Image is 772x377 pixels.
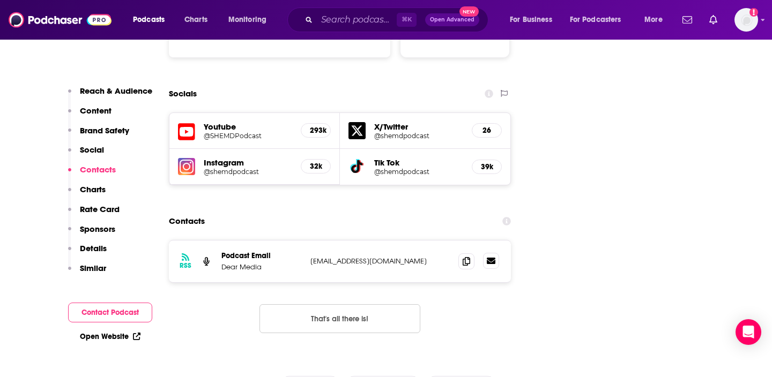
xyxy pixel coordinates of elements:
span: Podcasts [133,12,165,27]
h5: Youtube [204,122,292,132]
h3: RSS [180,261,191,270]
p: [EMAIL_ADDRESS][DOMAIN_NAME] [310,257,450,266]
button: Social [68,145,104,164]
h5: 32k [310,162,322,171]
h2: Contacts [169,211,205,231]
a: @SHEMDPodcast [204,132,292,140]
a: Show notifications dropdown [705,11,722,29]
button: Content [68,105,112,125]
p: Contacts [80,164,116,175]
p: Reach & Audience [80,86,152,96]
h5: Tik Tok [374,157,463,168]
button: open menu [637,11,676,28]
img: Podchaser - Follow, Share and Rate Podcasts [9,10,112,30]
button: Contact Podcast [68,303,152,322]
p: Content [80,105,112,116]
span: New [459,6,479,17]
p: Social [80,145,104,155]
p: Dear Media [221,262,302,272]
a: @shemdpodcast [204,168,292,176]
span: For Podcasters [570,12,621,27]
div: Search podcasts, credits, & more... [298,7,499,32]
h5: X/Twitter [374,122,463,132]
p: Podcast Email [221,251,302,260]
p: Rate Card [80,204,120,214]
button: open menu [502,11,566,28]
a: @shemdpodcast [374,132,463,140]
span: Charts [184,12,207,27]
p: Charts [80,184,106,194]
button: open menu [221,11,280,28]
button: Similar [68,263,106,283]
div: Open Intercom Messenger [736,319,761,345]
button: Reach & Audience [68,86,152,105]
span: Logged in as kkitamorn [734,8,758,32]
h5: 26 [481,126,493,135]
span: For Business [510,12,552,27]
button: open menu [563,11,637,28]
p: Sponsors [80,224,115,234]
h5: 39k [481,162,493,171]
svg: Add a profile image [749,8,758,17]
button: Open AdvancedNew [425,13,479,26]
button: Sponsors [68,224,115,244]
h2: Socials [169,84,197,104]
a: Open Website [80,332,140,341]
a: @shemdpodcast [374,168,463,176]
button: Details [68,243,107,263]
input: Search podcasts, credits, & more... [317,11,397,28]
span: Monitoring [228,12,266,27]
button: Contacts [68,164,116,184]
a: Show notifications dropdown [678,11,696,29]
button: Show profile menu [734,8,758,32]
span: ⌘ K [397,13,417,27]
p: Brand Safety [80,125,129,135]
h5: Instagram [204,157,292,168]
button: Brand Safety [68,125,129,145]
span: More [644,12,663,27]
a: Charts [177,11,214,28]
h5: 293k [310,126,322,135]
p: Similar [80,263,106,273]
p: Details [80,243,107,253]
button: Charts [68,184,106,204]
img: iconImage [178,158,195,175]
span: Open Advanced [430,17,474,22]
button: Rate Card [68,204,120,224]
button: open menu [125,11,179,28]
button: Nothing here. [259,304,420,333]
img: User Profile [734,8,758,32]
